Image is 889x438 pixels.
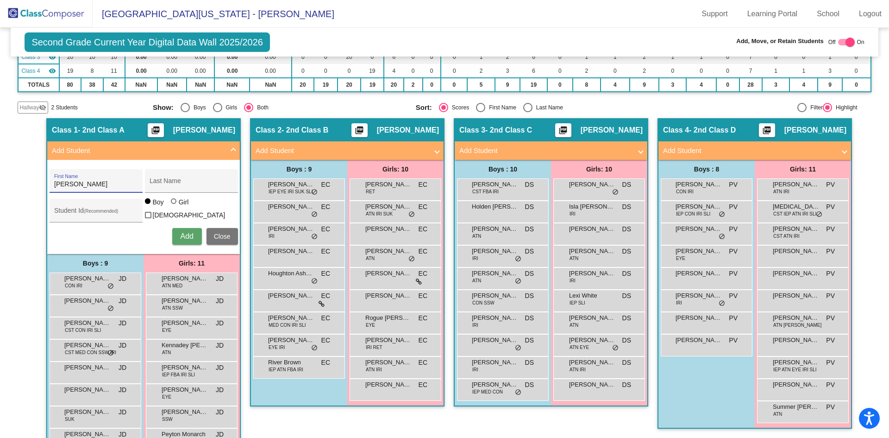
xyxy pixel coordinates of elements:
span: [PERSON_NAME] [676,269,722,278]
span: RET [366,188,375,195]
td: 0 [314,50,338,64]
td: 0.00 [157,64,187,78]
span: [PERSON_NAME] [676,224,722,234]
span: [PERSON_NAME] [676,180,722,189]
td: 0 [842,78,871,92]
span: EC [419,313,427,323]
span: PV [826,291,835,301]
span: ATN MED [162,282,182,289]
td: 1 [762,64,790,78]
span: [PERSON_NAME] [472,291,518,300]
td: 0 [659,64,686,78]
span: [PERSON_NAME] [472,313,518,323]
span: EYE [676,255,685,262]
div: Last Name [532,103,563,112]
td: 8 [81,64,104,78]
span: PV [729,313,738,323]
span: [PERSON_NAME] [784,126,846,135]
td: 0 [423,78,441,92]
mat-icon: picture_as_pdf [150,126,161,139]
span: [PERSON_NAME] [676,247,722,256]
span: On [857,38,864,46]
span: [GEOGRAPHIC_DATA][US_STATE] - [PERSON_NAME] [93,6,334,21]
span: Lexi White [569,291,615,300]
mat-icon: picture_as_pdf [761,126,772,139]
span: - 2nd Class D [689,126,736,135]
td: NaN [187,78,215,92]
td: 0 [842,64,871,78]
td: 0 [423,64,441,78]
a: Learning Portal [740,6,805,21]
span: [PERSON_NAME] [569,269,615,278]
td: 0 [601,64,630,78]
span: CON IRI [676,188,694,195]
span: DS [525,291,534,301]
span: do_not_disturb_alt [612,189,619,196]
span: DS [622,291,631,301]
span: Class 4 [663,126,689,135]
span: CON SSW [472,299,495,306]
td: 0 [789,50,818,64]
span: do_not_disturb_alt [719,233,725,241]
td: 0 [292,50,314,64]
span: DS [525,180,534,190]
td: 0.00 [250,64,292,78]
span: [PERSON_NAME] [773,180,819,189]
span: EC [419,291,427,301]
span: [PERSON_NAME] [773,291,819,300]
span: Add, Move, or Retain Students [736,37,824,46]
td: 2 [467,64,495,78]
div: Boys : 10 [455,160,551,178]
button: Add [172,228,202,245]
button: Print Students Details [759,123,775,137]
span: PV [729,247,738,256]
td: 0.00 [125,64,157,78]
td: 20 [59,50,81,64]
span: [PERSON_NAME] [569,180,615,189]
mat-panel-title: Add Student [459,146,632,156]
span: [MEDICAL_DATA][PERSON_NAME] [773,202,819,211]
span: EC [321,313,330,323]
td: 10 [103,50,125,64]
span: [PERSON_NAME] [PERSON_NAME] [64,274,111,283]
div: Girl [178,197,189,207]
span: Class 4 [21,67,40,75]
span: do_not_disturb_alt [107,283,114,290]
span: PV [729,202,738,212]
span: [PERSON_NAME] [162,274,208,283]
span: [PERSON_NAME] [268,247,314,256]
span: EC [321,291,330,301]
span: ATN IRI SUK [366,210,393,217]
span: PV [826,180,835,190]
td: 0 [441,78,467,92]
button: Print Students Details [148,123,164,137]
span: [PERSON_NAME] [365,224,412,234]
td: 3 [495,64,520,78]
td: 4 [384,64,403,78]
div: Girls: 11 [755,160,851,178]
mat-panel-title: Add Student [256,146,428,156]
span: [PERSON_NAME] [173,126,235,135]
td: 0.00 [187,50,215,64]
td: NaN [157,78,187,92]
span: IEP CON IRI SLI [676,210,710,217]
td: 0.00 [125,50,157,64]
span: do_not_disturb_alt [408,211,415,218]
button: Print Students Details [351,123,368,137]
span: Second Grade Current Year Digital Data Wall 2025/2026 [25,32,270,52]
mat-expansion-panel-header: Add Student [47,141,240,160]
span: [DEMOGRAPHIC_DATA] [153,209,225,221]
a: School [809,6,847,21]
span: - 2nd Class B [282,126,328,135]
div: Girls: 10 [551,160,647,178]
span: [PERSON_NAME] [268,180,314,189]
span: Sort: [416,103,432,112]
span: [PERSON_NAME] [365,269,412,278]
td: 0 [292,64,314,78]
span: [PERSON_NAME] [472,247,518,256]
span: PV [826,202,835,212]
td: 8 [573,78,601,92]
span: [PERSON_NAME] [365,202,412,211]
mat-radio-group: Select an option [153,103,409,112]
span: CST FBA IRI [472,188,499,195]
